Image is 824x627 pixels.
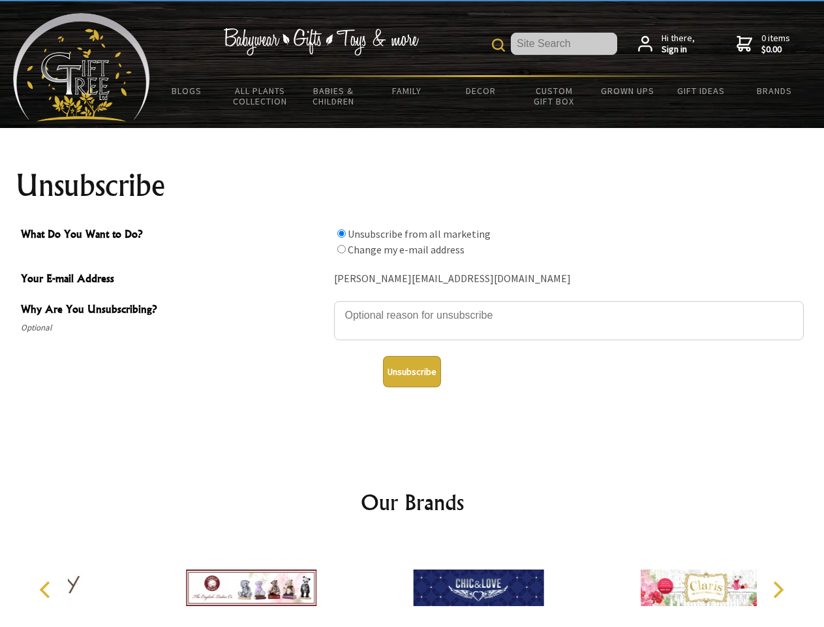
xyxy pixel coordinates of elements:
textarea: Why Are You Unsubscribing? [334,301,804,340]
button: Previous [33,575,61,604]
h1: Unsubscribe [16,170,809,201]
a: Decor [444,77,517,104]
a: All Plants Collection [224,77,298,115]
input: What Do You Want to Do? [337,229,346,238]
h2: Our Brands [26,487,799,518]
label: Change my e-mail address [348,243,465,256]
a: Grown Ups [590,77,664,104]
img: Babyware - Gifts - Toys and more... [13,13,150,121]
a: Babies & Children [297,77,371,115]
button: Unsubscribe [383,356,441,387]
img: Babywear - Gifts - Toys & more [223,28,419,56]
input: What Do You Want to Do? [337,245,346,253]
span: 0 items [761,32,790,56]
label: Unsubscribe from all marketing [348,227,491,240]
span: Your E-mail Address [21,270,328,289]
span: Why Are You Unsubscribing? [21,301,328,320]
a: 0 items$0.00 [737,33,790,56]
a: Brands [738,77,812,104]
span: Hi there, [662,33,695,56]
button: Next [763,575,792,604]
strong: Sign in [662,44,695,56]
a: Family [371,77,444,104]
input: Site Search [511,33,617,55]
span: What Do You Want to Do? [21,226,328,245]
a: Gift Ideas [664,77,738,104]
a: Custom Gift Box [517,77,591,115]
a: Hi there,Sign in [638,33,695,56]
a: BLOGS [150,77,224,104]
img: product search [492,39,505,52]
span: Optional [21,320,328,336]
div: [PERSON_NAME][EMAIL_ADDRESS][DOMAIN_NAME] [334,269,804,289]
strong: $0.00 [761,44,790,56]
